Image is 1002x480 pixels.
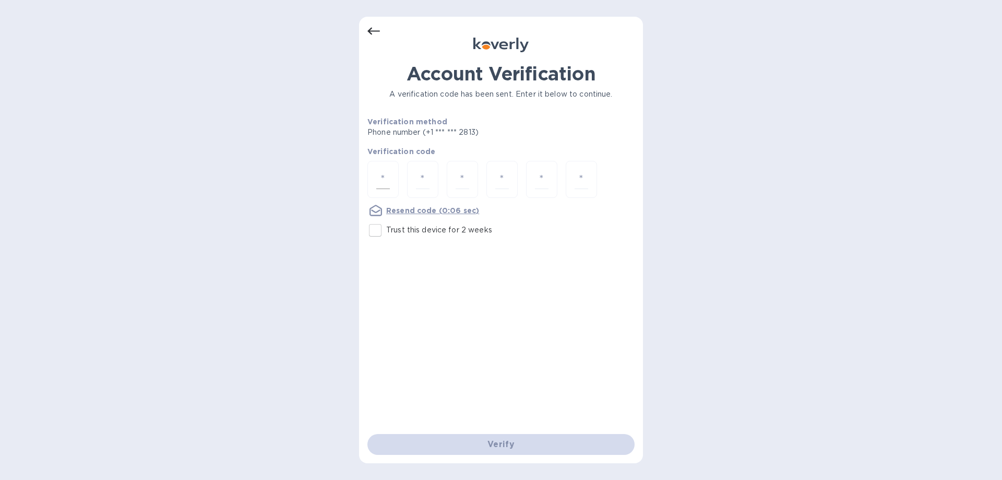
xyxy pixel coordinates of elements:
[367,89,635,100] p: A verification code has been sent. Enter it below to continue.
[367,127,558,138] p: Phone number (+1 *** *** 2813)
[367,63,635,85] h1: Account Verification
[386,206,479,215] u: Resend code (0:06 sec)
[367,118,447,126] b: Verification method
[367,146,635,157] p: Verification code
[386,225,492,236] p: Trust this device for 2 weeks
